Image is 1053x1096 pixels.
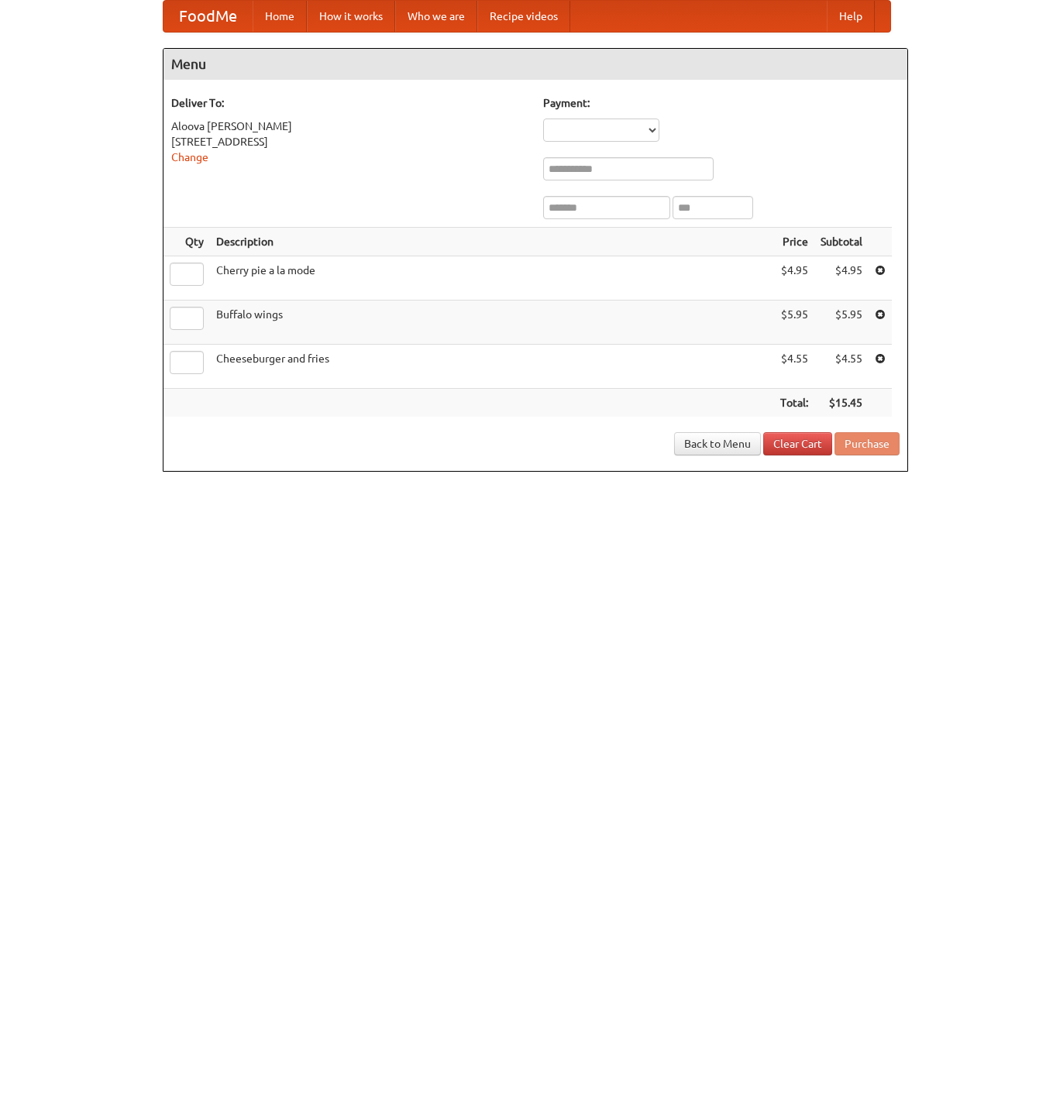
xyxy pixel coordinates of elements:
button: Purchase [834,432,900,455]
th: Subtotal [814,228,869,256]
th: Total: [774,389,814,417]
td: $5.95 [814,301,869,345]
div: [STREET_ADDRESS] [171,134,528,149]
a: Change [171,151,208,163]
a: FoodMe [163,1,253,32]
h5: Deliver To: [171,95,528,111]
td: $4.95 [814,256,869,301]
td: Cherry pie a la mode [210,256,774,301]
th: Description [210,228,774,256]
td: $4.95 [774,256,814,301]
td: Buffalo wings [210,301,774,345]
td: $4.55 [814,345,869,389]
div: Aloova [PERSON_NAME] [171,119,528,134]
a: Clear Cart [763,432,832,455]
a: Back to Menu [674,432,761,455]
th: Price [774,228,814,256]
h5: Payment: [543,95,900,111]
td: Cheeseburger and fries [210,345,774,389]
a: Home [253,1,307,32]
h4: Menu [163,49,907,80]
th: $15.45 [814,389,869,417]
th: Qty [163,228,210,256]
a: Who we are [395,1,477,32]
td: $5.95 [774,301,814,345]
a: How it works [307,1,395,32]
td: $4.55 [774,345,814,389]
a: Recipe videos [477,1,570,32]
a: Help [827,1,875,32]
